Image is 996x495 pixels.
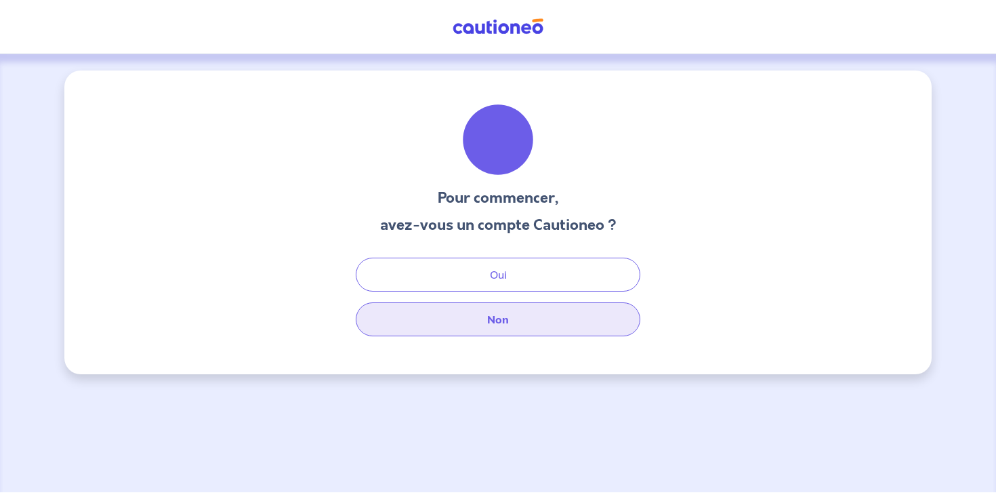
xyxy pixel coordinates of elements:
img: illu_welcome.svg [461,103,535,176]
h3: avez-vous un compte Cautioneo ? [380,214,617,236]
button: Non [356,302,640,336]
h3: Pour commencer, [380,187,617,209]
button: Oui [356,258,640,292]
img: Cautioneo [447,18,549,35]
